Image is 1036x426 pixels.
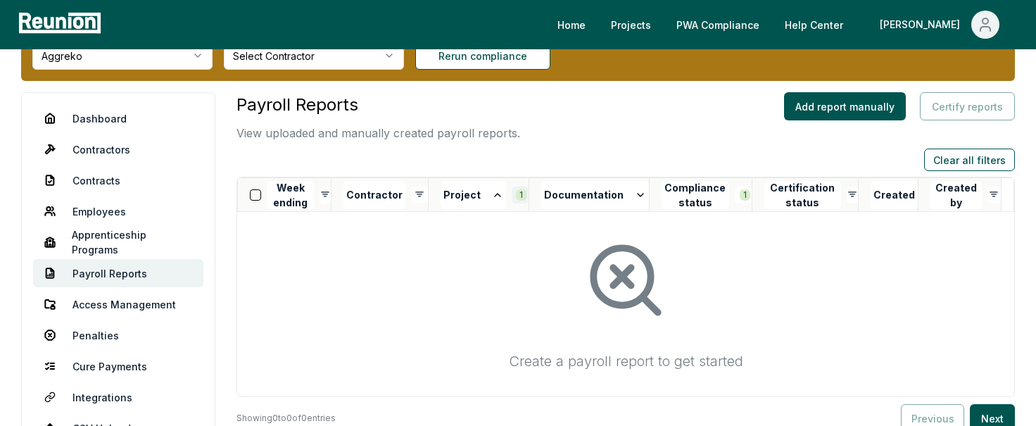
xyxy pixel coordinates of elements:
div: Create a payroll report to get started [457,351,795,371]
a: Payroll Reports [33,259,203,287]
button: Week ending [267,181,314,209]
a: Home [546,11,597,39]
button: 1 [735,187,752,203]
button: Rerun compliance [415,42,550,70]
button: Contractor [343,181,405,209]
button: Add report manually [784,92,906,120]
a: Dashboard [33,104,203,132]
button: Certification status [764,181,841,209]
a: Employees [33,197,203,225]
a: Contractors [33,135,203,163]
a: Apprenticeship Programs [33,228,203,256]
button: Created [871,181,918,209]
a: Access Management [33,290,203,318]
button: [PERSON_NAME] [868,11,1011,39]
p: View uploaded and manually created payroll reports. [236,125,520,142]
button: 1 [512,187,529,203]
a: PWA Compliance [665,11,771,39]
a: Help Center [773,11,854,39]
div: 1 [516,189,526,201]
button: Documentation [541,181,649,209]
button: Project [441,181,506,209]
button: Created by [930,181,981,209]
p: Showing 0 to 0 of 0 entries [236,411,336,425]
a: Integrations [33,383,203,411]
div: 1 [740,189,750,201]
button: Clear all filters [924,149,1015,171]
a: Contracts [33,166,203,194]
a: Cure Payments [33,352,203,380]
nav: Main [546,11,1022,39]
h3: Payroll Reports [236,92,520,118]
div: [PERSON_NAME] [880,11,966,39]
a: Penalties [33,321,203,349]
a: Projects [600,11,662,39]
button: Compliance status [662,181,729,209]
